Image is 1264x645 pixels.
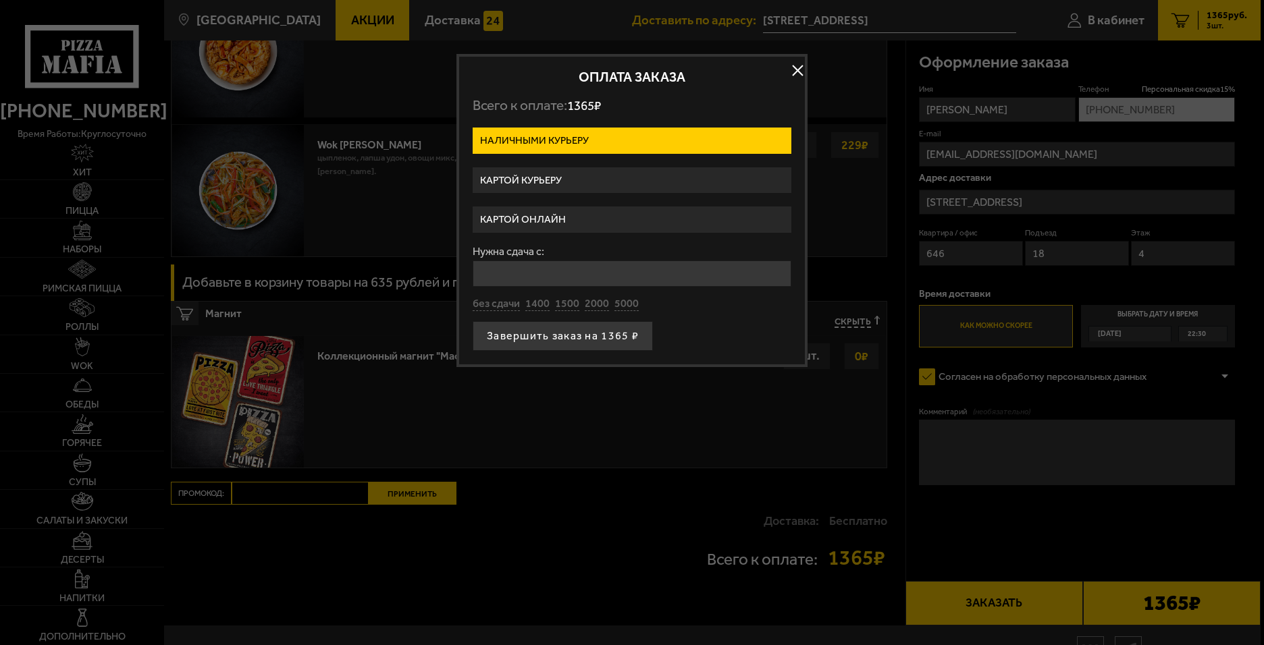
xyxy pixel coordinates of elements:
p: Всего к оплате: [473,97,791,114]
button: 5000 [614,297,639,312]
h2: Оплата заказа [473,70,791,84]
button: 1400 [525,297,550,312]
label: Нужна сдача с: [473,246,791,257]
label: Наличными курьеру [473,128,791,154]
button: без сдачи [473,297,520,312]
button: Завершить заказ на 1365 ₽ [473,321,653,351]
button: 1500 [555,297,579,312]
label: Картой курьеру [473,167,791,194]
button: 2000 [585,297,609,312]
label: Картой онлайн [473,206,791,233]
span: 1365 ₽ [567,98,601,113]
